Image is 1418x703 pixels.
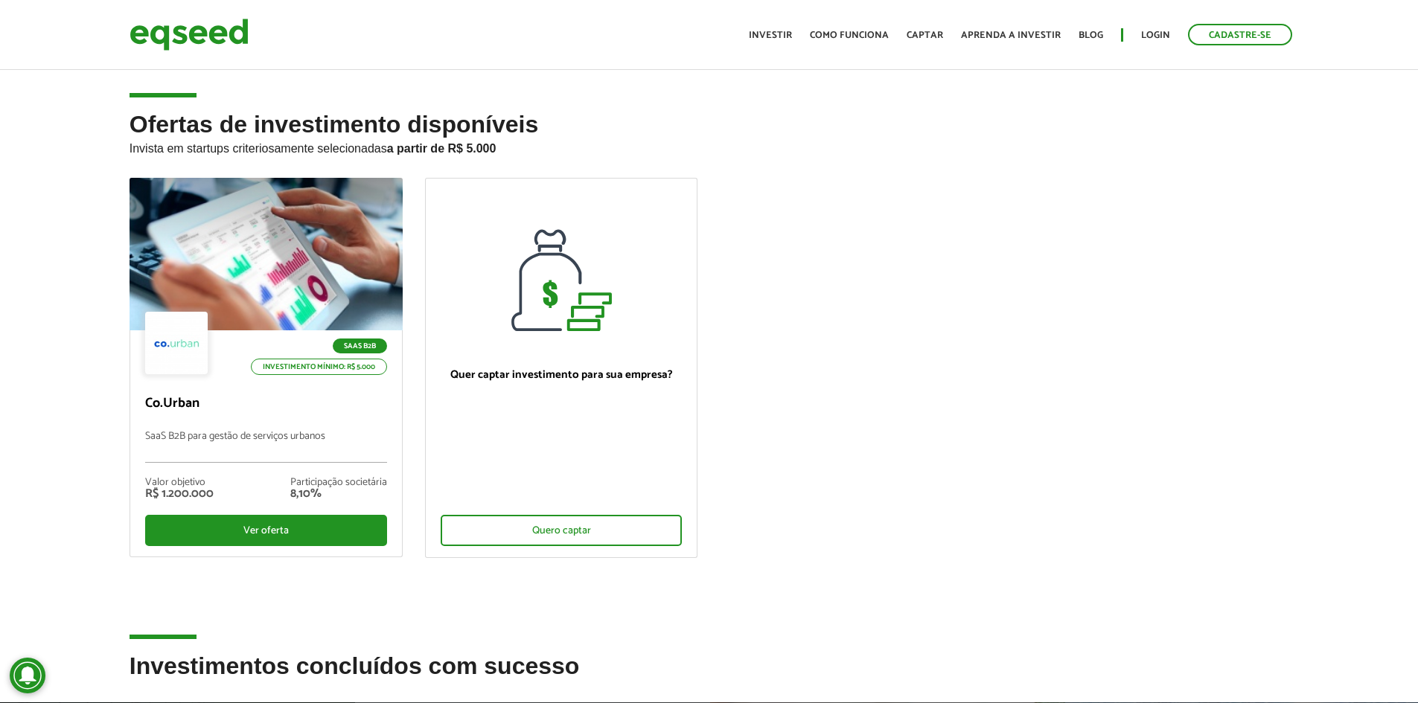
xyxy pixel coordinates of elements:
[130,653,1289,702] h2: Investimentos concluídos com sucesso
[441,515,683,546] div: Quero captar
[810,31,889,40] a: Como funciona
[145,396,387,412] p: Co.Urban
[130,15,249,54] img: EqSeed
[290,488,387,500] div: 8,10%
[130,178,403,557] a: SaaS B2B Investimento mínimo: R$ 5.000 Co.Urban SaaS B2B para gestão de serviços urbanos Valor ob...
[333,338,387,353] p: SaaS B2B
[1079,31,1103,40] a: Blog
[1141,31,1170,40] a: Login
[290,478,387,488] div: Participação societária
[907,31,943,40] a: Captar
[130,112,1289,178] h2: Ofertas de investimento disponíveis
[961,31,1061,40] a: Aprenda a investir
[749,31,792,40] a: Investir
[145,515,387,546] div: Ver oferta
[145,431,387,463] p: SaaS B2B para gestão de serviços urbanos
[145,478,214,488] div: Valor objetivo
[251,359,387,375] p: Investimento mínimo: R$ 5.000
[145,488,214,500] div: R$ 1.200.000
[1188,24,1292,45] a: Cadastre-se
[130,138,1289,155] p: Invista em startups criteriosamente selecionadas
[441,368,683,382] p: Quer captar investimento para sua empresa?
[387,142,496,155] strong: a partir de R$ 5.000
[425,178,698,558] a: Quer captar investimento para sua empresa? Quero captar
